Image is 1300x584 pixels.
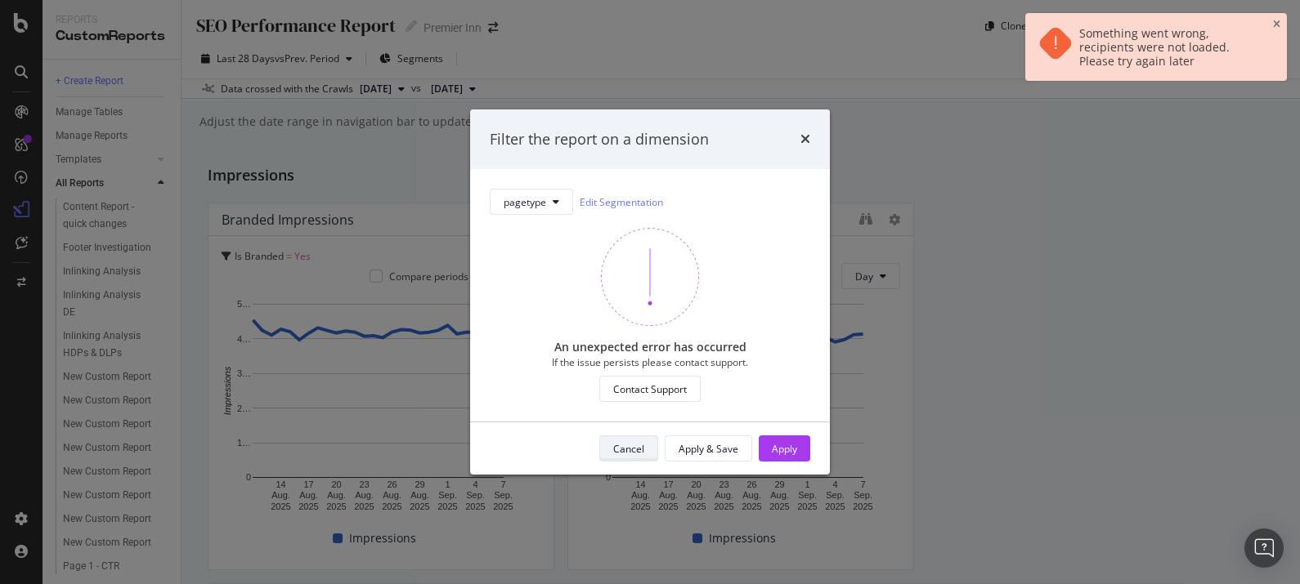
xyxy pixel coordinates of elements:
div: Open Intercom Messenger [1244,528,1284,568]
div: times [800,129,810,150]
div: Contact Support [613,382,687,396]
div: Apply & Save [679,442,738,456]
button: Apply & Save [665,435,752,461]
div: Filter the report on a dimension [490,129,709,150]
img: 370bne1z.png [601,228,699,326]
button: pagetype [490,189,573,215]
span: pagetype [504,195,546,209]
div: If the issue persists please contact support. [552,355,748,369]
button: Contact Support [599,376,701,402]
button: Cancel [599,435,658,461]
div: Something went wrong, recipients were not loaded. Please try again later [1079,26,1257,68]
div: An unexpected error has occurred [554,339,746,355]
button: Apply [759,435,810,461]
div: Apply [772,442,797,456]
div: modal [470,109,830,475]
div: close toast [1273,20,1280,29]
div: Cancel [613,442,644,456]
a: Edit Segmentation [580,194,663,211]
